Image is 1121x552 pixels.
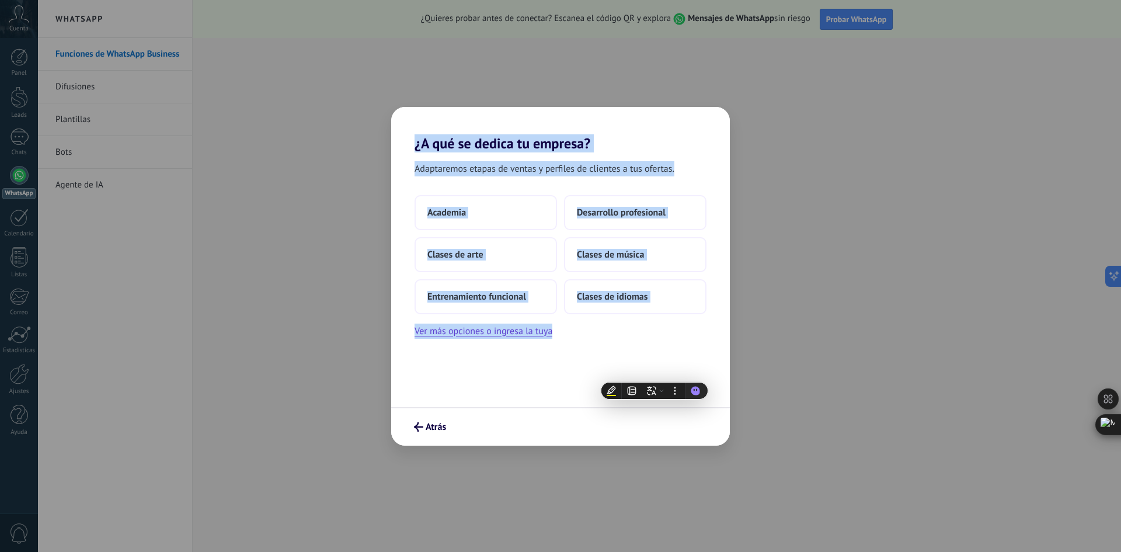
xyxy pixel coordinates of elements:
[427,291,526,303] span: Entrenamiento funcional
[577,249,644,261] span: Clases de música
[391,107,730,152] h2: ¿A qué se dedica tu empresa?
[427,249,483,261] span: Clases de arte
[415,324,552,339] button: Ver más opciones o ingresa la tuya
[577,207,666,218] span: Desarrollo profesional
[564,237,706,272] button: Clases de música
[415,237,557,272] button: Clases de arte
[415,195,557,230] button: Academia
[415,161,674,176] span: Adaptaremos etapas de ventas y perfiles de clientes a tus ofertas.
[564,195,706,230] button: Desarrollo profesional
[409,417,451,437] button: Atrás
[577,291,647,303] span: Clases de idiomas
[415,279,557,314] button: Entrenamiento funcional
[426,423,446,431] span: Atrás
[564,279,706,314] button: Clases de idiomas
[427,207,466,218] span: Academia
